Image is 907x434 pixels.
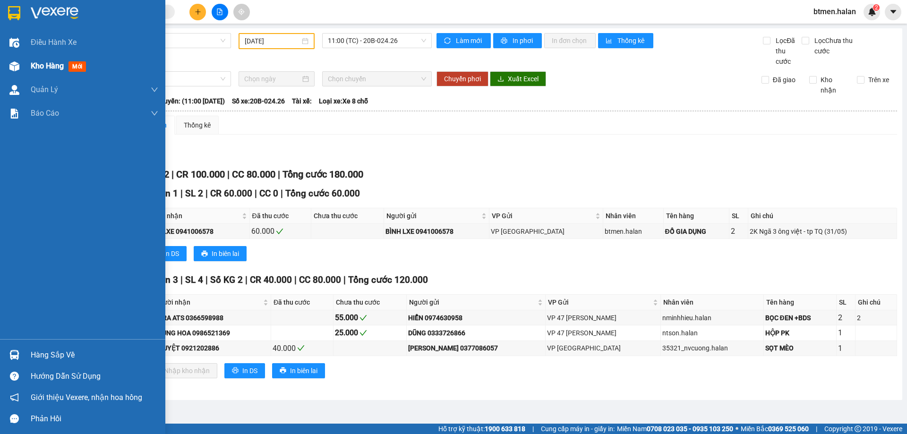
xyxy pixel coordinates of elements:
span: printer [232,367,239,374]
div: GARA ATS 0366598988 [154,313,269,323]
th: Ghi chú [856,295,897,310]
span: Giới thiệu Vexere, nhận hoa hồng [31,391,142,403]
span: | [278,169,280,180]
span: Thống kê [617,35,646,46]
th: Ghi chú [748,208,897,224]
div: 35321_nvcuong.halan [662,343,762,353]
span: CC 80.000 [299,274,341,285]
th: Tên hàng [664,208,729,224]
span: | [205,188,208,199]
img: warehouse-icon [9,85,19,95]
span: message [10,414,19,423]
span: Đơn 1 [153,188,178,199]
span: CR 40.000 [250,274,292,285]
input: 01/06/2025 [245,36,300,46]
div: btmen.halan [605,226,661,237]
span: CC 80.000 [232,169,275,180]
img: solution-icon [9,109,19,119]
div: HỘP PK [765,328,835,338]
td: VP Vĩnh Yên [489,224,603,239]
span: Chọn chuyến [328,72,426,86]
div: 2K Ngã 3 ông việt - tp TQ (31/05) [750,226,895,237]
button: downloadXuất Excel [490,71,546,86]
span: In DS [242,366,257,376]
span: In phơi [513,35,534,46]
span: Báo cáo [31,107,59,119]
span: Tổng cước 60.000 [285,188,360,199]
sup: 2 [873,4,880,11]
div: 60.000 [251,225,309,237]
span: file-add [216,9,223,15]
span: Xuất Excel [508,74,539,84]
span: Miền Nam [617,424,733,434]
span: Lọc Đã thu cước [772,35,801,67]
th: Đã thu cước [271,295,334,310]
span: Làm mới [456,35,483,46]
img: warehouse-icon [9,350,19,360]
div: VP [GEOGRAPHIC_DATA] [491,226,601,237]
img: warehouse-icon [9,38,19,48]
button: printerIn DS [146,246,187,261]
span: plus [195,9,201,15]
span: mới [68,61,86,72]
span: VP Gửi [492,211,593,221]
strong: 0708 023 035 - 0935 103 250 [647,425,733,433]
span: | [205,274,208,285]
button: printerIn DS [224,363,265,378]
span: caret-down [889,8,898,16]
th: Nhân viên [661,295,764,310]
span: | [180,188,183,199]
span: In biên lai [212,248,239,259]
span: bar-chart [606,37,614,45]
button: aim [233,4,250,20]
span: ⚪️ [736,427,738,431]
th: Nhân viên [603,208,663,224]
span: Miền Bắc [741,424,809,434]
button: In đơn chọn [544,33,596,48]
strong: 1900 633 818 [485,425,525,433]
button: bar-chartThống kê [598,33,653,48]
button: plus [189,4,206,20]
div: Hướng dẫn sử dụng [31,369,158,383]
span: CR 100.000 [176,169,225,180]
span: Chuyến: (11:00 [DATE]) [156,96,225,106]
div: TRUNG HOA 0986521369 [154,328,269,338]
span: Đã giao [769,75,799,85]
span: Cung cấp máy in - giấy in: [541,424,615,434]
span: check [359,329,367,337]
div: VP [GEOGRAPHIC_DATA] [547,343,659,353]
span: Người gửi [386,211,479,221]
div: DŨNG 0333726866 [408,328,544,338]
span: Số xe: 20B-024.26 [232,96,285,106]
div: 2 [838,312,854,323]
span: Tổng cước 180.000 [282,169,363,180]
div: ntson.halan [662,328,762,338]
span: Lọc Chưa thu cước [811,35,859,56]
th: SL [837,295,856,310]
span: | [245,274,248,285]
span: | [294,274,297,285]
div: 1 [838,342,854,354]
div: Thống kê [184,120,211,130]
img: icon-new-feature [868,8,876,16]
span: | [343,274,346,285]
span: Trên xe [864,75,893,85]
span: printer [201,250,208,258]
span: copyright [855,425,861,432]
div: nminhhieu.halan [662,313,762,323]
span: In DS [164,248,179,259]
button: file-add [212,4,228,20]
div: 25.000 [335,327,405,339]
div: ĐỒ GIA DỤNG [665,226,727,237]
input: Chọn ngày [244,74,300,84]
div: 40.000 [273,342,332,354]
td: VP Yên Bình [546,341,660,356]
div: 1 [838,327,854,339]
span: Tổng cước 120.000 [348,274,428,285]
div: [PERSON_NAME] 0377086057 [408,343,544,353]
span: btmen.halan [806,6,864,17]
div: SỌT MÈO [765,343,835,353]
button: printerIn biên lai [194,246,247,261]
div: 55.000 [335,312,405,323]
span: Tài xế: [292,96,312,106]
